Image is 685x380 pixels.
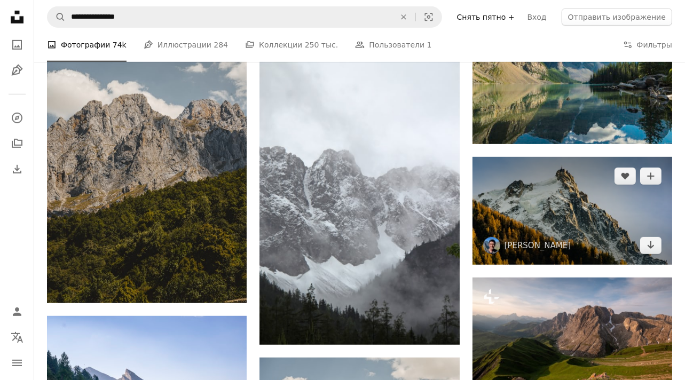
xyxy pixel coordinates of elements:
[473,11,672,144] img: река рядом с горами
[47,6,442,28] form: Поиск визуальных элементов по всему сайту
[473,72,672,82] a: река рядом с горами
[158,39,211,51] ya-tr-span: Иллюстрации
[47,148,247,157] a: горный хребет с деревьями и облаками на заднем плане
[305,41,338,49] ya-tr-span: 250 тыс.
[623,28,672,62] button: Фильтры
[48,7,66,27] button: Поиск Unsplash
[457,13,515,21] ya-tr-span: Снять пятно +
[355,28,431,62] a: Пользователи 1
[527,13,547,21] ya-tr-span: Вход
[568,13,666,21] ya-tr-span: Отправить изображение
[521,9,553,26] a: Вход
[47,3,247,303] img: горный хребет с деревьями и облаками на заднем плане
[6,34,28,56] a: Фото
[416,7,442,27] button: Визуальный поиск
[214,41,228,49] ya-tr-span: 284
[483,237,500,254] img: Перейдите в профиль Николя ХИППЕРТА
[6,301,28,322] a: Войдите в систему / Зарегистрируйтесь
[640,237,662,254] a: Скачать
[259,45,459,345] img: Заснеженный горный хребет с соснами на переднем плане
[6,327,28,348] button: Язык
[427,41,432,49] ya-tr-span: 1
[144,28,228,62] a: Иллюстрации 284
[505,240,571,251] a: [PERSON_NAME]
[392,7,415,27] button: Очистить
[562,9,672,26] button: Отправить изображение
[6,352,28,374] button: Меню
[505,241,571,250] ya-tr-span: [PERSON_NAME]
[6,159,28,180] a: История загрузок
[473,205,672,215] a: Зелёные деревья в горах днём
[615,168,636,185] button: Нравится
[473,157,672,265] img: Зелёные деревья в горах днём
[6,6,28,30] a: Главная страница — Unplash
[451,9,521,26] a: Снять пятно +
[640,168,662,185] button: Добавить в коллекцию
[473,339,672,349] a: вид на горы с высоты птичьего полёта
[369,39,424,51] ya-tr-span: Пользователи
[259,39,302,51] ya-tr-span: Коллекции
[6,107,28,129] a: Исследовать
[259,190,459,200] a: Заснеженный горный хребет с соснами на переднем плане
[6,133,28,154] a: Коллекции
[245,28,338,62] a: Коллекции 250 тыс.
[6,60,28,81] a: Иллюстрации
